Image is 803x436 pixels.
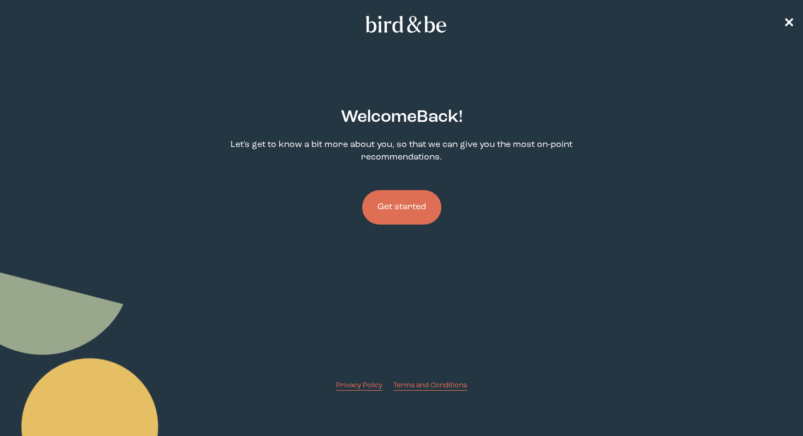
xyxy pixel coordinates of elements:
p: Let's get to know a bit more about you, so that we can give you the most on-point recommendations. [210,139,594,164]
span: ✕ [783,17,794,31]
span: Terms and Conditions [393,382,467,389]
iframe: Gorgias live chat messenger [748,385,792,425]
span: Privacy Policy [336,382,382,389]
a: Terms and Conditions [393,380,467,391]
a: Privacy Policy [336,380,382,391]
button: Get started [362,190,441,225]
a: Get started [362,173,441,242]
a: ✕ [783,15,794,34]
h2: Welcome Back ! [341,105,463,130]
